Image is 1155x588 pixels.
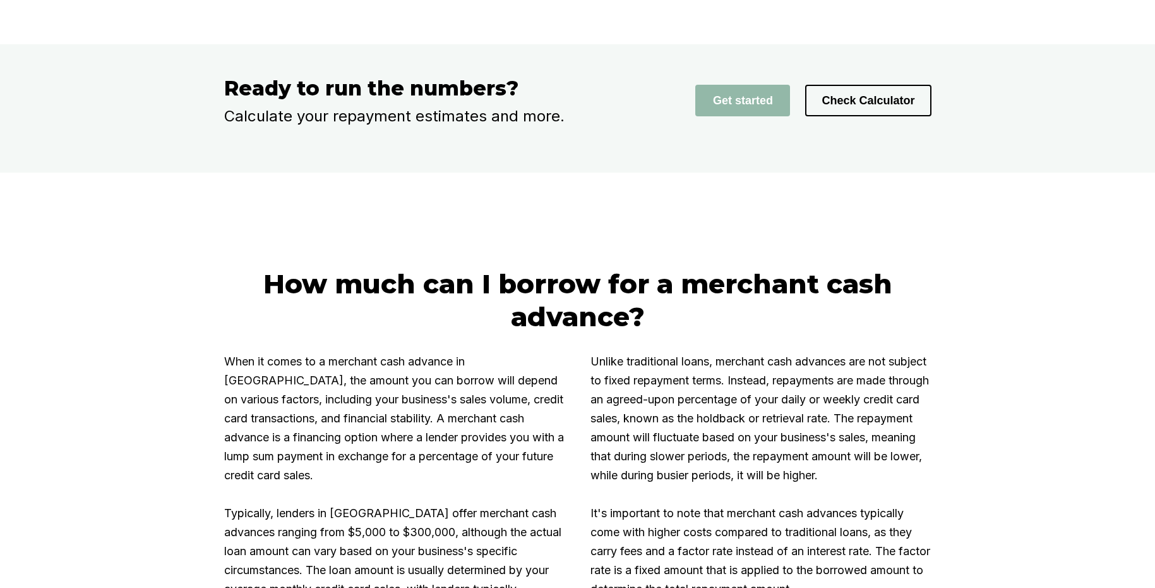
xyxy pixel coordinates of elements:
[805,94,931,107] a: Check Calculator
[224,267,931,333] h2: How much can I borrow for a merchant cash advance?
[224,76,623,101] h3: Ready to run the numbers?
[695,85,790,116] button: Get started
[224,107,623,126] p: Calculate your repayment estimates and more.
[805,85,931,116] button: Check Calculator
[695,94,790,107] a: Get started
